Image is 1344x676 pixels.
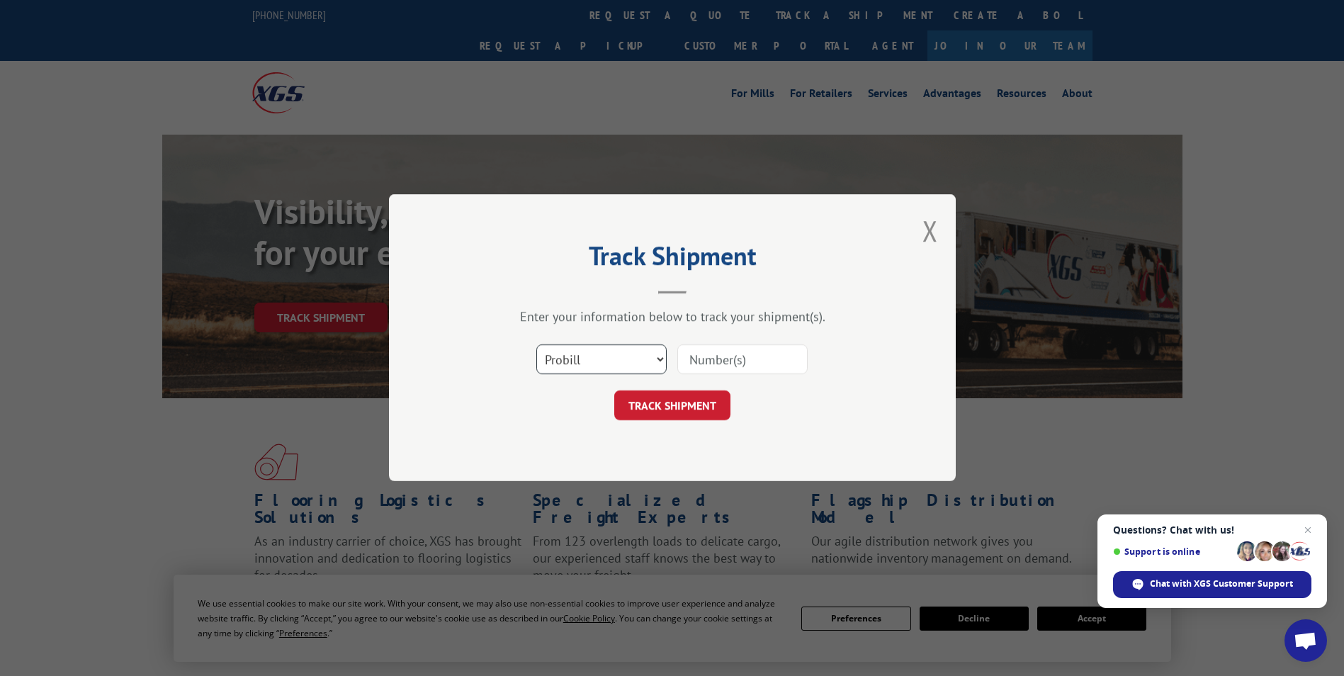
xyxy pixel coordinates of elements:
[1284,619,1327,662] div: Open chat
[1113,546,1232,557] span: Support is online
[460,309,885,325] div: Enter your information below to track your shipment(s).
[922,212,938,249] button: Close modal
[614,391,730,421] button: TRACK SHIPMENT
[1113,571,1311,598] div: Chat with XGS Customer Support
[460,246,885,273] h2: Track Shipment
[1113,524,1311,536] span: Questions? Chat with us!
[1150,578,1293,590] span: Chat with XGS Customer Support
[677,345,808,375] input: Number(s)
[1299,522,1316,539] span: Close chat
